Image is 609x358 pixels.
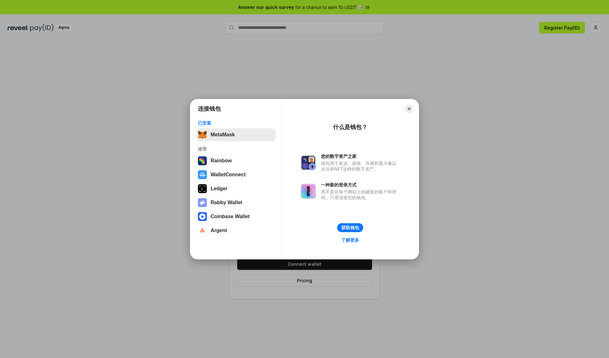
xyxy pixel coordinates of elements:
[321,182,400,188] div: 一种新的登录方式
[196,168,276,181] button: WalletConnect
[198,184,207,193] img: svg+xml,%3Csvg%20xmlns%3D%22http%3A%2F%2Fwww.w3.org%2F2000%2Fsvg%22%20width%3D%2228%22%20height%3...
[211,172,246,178] div: WalletConnect
[196,196,276,209] button: Rabby Wallet
[198,105,221,113] h1: 连接钱包
[211,132,235,138] div: MetaMask
[198,156,207,165] img: svg+xml,%3Csvg%20width%3D%22120%22%20height%3D%22120%22%20viewBox%3D%220%200%20120%20120%22%20fil...
[198,146,274,152] div: 推荐
[321,160,400,172] div: 钱包用于发送、接收、存储和显示像以太坊和NFT这样的数字资产。
[196,182,276,195] button: Ledger
[333,123,367,131] div: 什么是钱包？
[321,189,400,200] div: 而不是在每个网站上创建新的账户和密码，只需连接您的钱包。
[321,153,400,159] div: 您的数字资产之家
[405,104,414,113] button: Close
[198,120,274,126] div: 已安装
[198,226,207,235] img: svg+xml,%3Csvg%20width%3D%2228%22%20height%3D%2228%22%20viewBox%3D%220%200%2028%2028%22%20fill%3D...
[196,210,276,223] button: Coinbase Wallet
[196,154,276,167] button: Rainbow
[211,214,250,219] div: Coinbase Wallet
[211,158,232,164] div: Rainbow
[198,130,207,139] img: svg+xml,%3Csvg%20fill%3D%22none%22%20height%3D%2233%22%20viewBox%3D%220%200%2035%2033%22%20width%...
[211,200,242,205] div: Rabby Wallet
[196,224,276,237] button: Argent
[198,212,207,221] img: svg+xml,%3Csvg%20width%3D%2228%22%20height%3D%2228%22%20viewBox%3D%220%200%2028%2028%22%20fill%3D...
[337,236,363,244] a: 了解更多
[198,198,207,207] img: svg+xml,%3Csvg%20xmlns%3D%22http%3A%2F%2Fwww.w3.org%2F2000%2Fsvg%22%20fill%3D%22none%22%20viewBox...
[337,223,363,232] button: 获取钱包
[211,228,227,233] div: Argent
[211,186,227,192] div: Ledger
[301,184,316,199] img: svg+xml,%3Csvg%20xmlns%3D%22http%3A%2F%2Fwww.w3.org%2F2000%2Fsvg%22%20fill%3D%22none%22%20viewBox...
[196,128,276,141] button: MetaMask
[301,155,316,170] img: svg+xml,%3Csvg%20xmlns%3D%22http%3A%2F%2Fwww.w3.org%2F2000%2Fsvg%22%20fill%3D%22none%22%20viewBox...
[198,170,207,179] img: svg+xml,%3Csvg%20width%3D%2228%22%20height%3D%2228%22%20viewBox%3D%220%200%2028%2028%22%20fill%3D...
[341,237,359,243] div: 了解更多
[341,225,359,231] div: 获取钱包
